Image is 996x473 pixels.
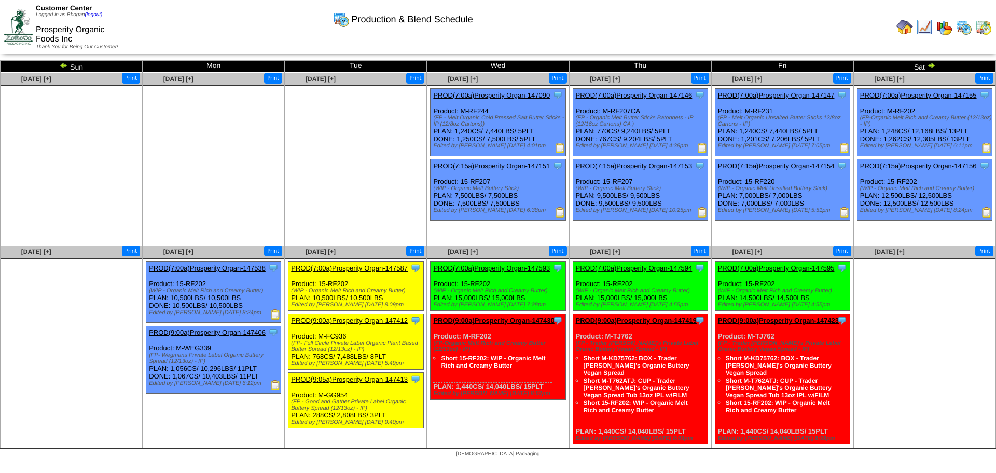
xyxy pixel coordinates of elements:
img: Production Report [981,143,992,153]
img: Tooltip [837,160,847,171]
button: Print [264,73,282,84]
img: ZoRoCo_Logo(Green%26Foil)%20jpg.webp [4,9,33,44]
div: (FP- Full Circle Private Label Organic Plant Based Butter Spread (12/13oz) - IP) [291,340,423,353]
div: Product: M-TJ762 PLAN: 1,440CS / 14,040LBS / 15PLT [573,314,708,444]
a: PROD(7:15a)Prosperity Organ-147154 [718,162,835,170]
td: Sat [853,61,995,72]
td: Thu [569,61,711,72]
div: Product: 15-RF202 PLAN: 12,500LBS / 12,500LBS DONE: 12,500LBS / 12,500LBS [857,159,992,221]
td: Mon [143,61,285,72]
div: Edited by [PERSON_NAME] [DATE] 9:40pm [291,419,423,425]
div: Edited by [PERSON_NAME] [DATE] 8:24pm [149,309,281,316]
div: (FP - Melt Organic Cold Pressed Salt Butter Sticks - IP (12/8oz Cartons)) [433,115,565,127]
div: Edited by [PERSON_NAME] [DATE] 6:11pm [860,143,992,149]
img: Production Report [270,309,281,320]
a: [DATE] [+] [732,75,762,83]
img: Tooltip [268,327,279,337]
div: (WIP - Organic Melt Rich and Creamy Butter) [291,288,423,294]
a: Short M-KD75762: BOX - Trader [PERSON_NAME]'s Organic Buttery Vegan Spread [726,355,832,376]
div: Edited by [PERSON_NAME] [DATE] 4:01pm [433,143,565,149]
div: (WIP - Organic Melt Rich and Creamy Butter) [433,288,565,294]
a: PROD(7:00a)Prosperity Organ-147146 [576,91,693,99]
a: [DATE] [+] [590,75,620,83]
a: [DATE] [+] [875,75,905,83]
div: Product: 15-RF207 PLAN: 7,500LBS / 7,500LBS DONE: 7,500LBS / 7,500LBS [431,159,565,221]
div: (FP - Organic Melt Butter Sticks Batonnets - IP (12/16oz Cartons) CA ) [576,115,708,127]
img: calendarprod.gif [333,11,350,28]
div: Edited by [PERSON_NAME] [DATE] 4:55pm [576,302,708,308]
td: Fri [711,61,853,72]
button: Print [691,246,709,256]
div: (FP-Organic Melt Rich and Creamy Butter (12/13oz) - IP) [433,340,565,353]
a: (logout) [85,12,103,18]
a: PROD(7:00a)Prosperity Organ-147593 [433,264,550,272]
div: Product: 15-RF207 PLAN: 9,500LBS / 9,500LBS DONE: 9,500LBS / 9,500LBS [573,159,708,221]
button: Print [833,246,851,256]
a: [DATE] [+] [21,248,51,255]
a: [DATE] [+] [732,248,762,255]
a: Short 15-RF202: WIP - Organic Melt Rich and Creamy Butter [726,399,830,414]
div: Edited by [PERSON_NAME] [DATE] 4:38pm [576,143,708,149]
img: Tooltip [410,374,421,384]
div: Product: 15-RF202 PLAN: 14,500LBS / 14,500LBS [715,262,850,311]
img: Tooltip [695,263,705,273]
span: [DATE] [+] [590,248,620,255]
div: Edited by [PERSON_NAME] [DATE] 10:25pm [576,207,708,213]
a: [DATE] [+] [448,248,478,255]
div: Edited by [PERSON_NAME] [DATE] 8:08pm [718,435,850,441]
a: Short 15-RF202: WIP - Organic Melt Rich and Creamy Butter [584,399,688,414]
div: (FP- Wegmans Private Label Organic Buttery Spread (12/13oz) - IP) [149,352,281,364]
a: [DATE] [+] [306,248,336,255]
img: Production Report [270,380,281,390]
div: (FP-Organic Melt Rich and Creamy Butter (12/13oz) - IP) [860,115,992,127]
td: Wed [427,61,569,72]
div: (FP - Good and Gather Private Label Organic Buttery Spread (12/13oz) - IP) [291,399,423,411]
img: home.gif [896,19,913,35]
img: graph.gif [936,19,952,35]
img: Tooltip [552,160,563,171]
div: Edited by [PERSON_NAME] [DATE] 7:05pm [718,143,850,149]
div: (FP - Melt Organic Unsalted Butter Sticks 12/8oz Cartons - IP) [718,115,850,127]
a: PROD(7:00a)Prosperity Organ-147147 [718,91,835,99]
img: Production Report [697,143,708,153]
a: [DATE] [+] [875,248,905,255]
a: PROD(9:05a)Prosperity Organ-147413 [291,375,408,383]
button: Print [406,73,424,84]
a: Short M-KD75762: BOX - Trader [PERSON_NAME]'s Organic Buttery Vegan Spread [584,355,689,376]
div: Product: M-RF244 PLAN: 1,240CS / 7,440LBS / 5PLT DONE: 1,250CS / 7,500LBS / 5PLT [431,89,565,156]
div: (WIP - Organic Melt Buttery Stick) [433,185,565,192]
div: Product: M-RF202 PLAN: 1,440CS / 14,040LBS / 15PLT [431,314,565,400]
a: [DATE] [+] [306,75,336,83]
td: Sun [1,61,143,72]
span: Thank You for Being Our Customer! [36,44,118,50]
a: PROD(7:00a)Prosperity Organ-147587 [291,264,408,272]
button: Print [691,73,709,84]
a: Short 15-RF202: WIP - Organic Melt Rich and Creamy Butter [441,355,545,369]
img: Production Report [555,207,565,218]
img: Production Report [697,207,708,218]
img: Tooltip [268,263,279,273]
img: arrowright.gif [927,61,935,70]
span: Logged in as Bbogan [36,12,102,18]
div: Product: 15-RF220 PLAN: 7,000LBS / 7,000LBS DONE: 7,000LBS / 7,000LBS [715,159,850,221]
img: Tooltip [837,263,847,273]
div: Product: M-GG954 PLAN: 288CS / 2,808LBS / 3PLT [288,373,423,428]
a: Short M-T762ATJ: CUP - Trader [PERSON_NAME]'s Organic Buttery Vegan Spread Tub 13oz IPL w/FILM [726,377,832,399]
img: Production Report [839,207,850,218]
img: calendarinout.gif [975,19,992,35]
div: Edited by [PERSON_NAME] [DATE] 8:24pm [860,207,992,213]
div: (WIP - Organic Melt Buttery Stick) [576,185,708,192]
img: Production Report [981,207,992,218]
div: Edited by [PERSON_NAME] [DATE] 8:09pm [576,435,708,441]
a: [DATE] [+] [163,75,193,83]
button: Print [975,246,993,256]
img: Tooltip [837,90,847,100]
div: Product: M-TJ762 PLAN: 1,440CS / 14,040LBS / 15PLT [715,314,850,444]
div: (WIP - Organic Melt Rich and Creamy Butter) [576,288,708,294]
